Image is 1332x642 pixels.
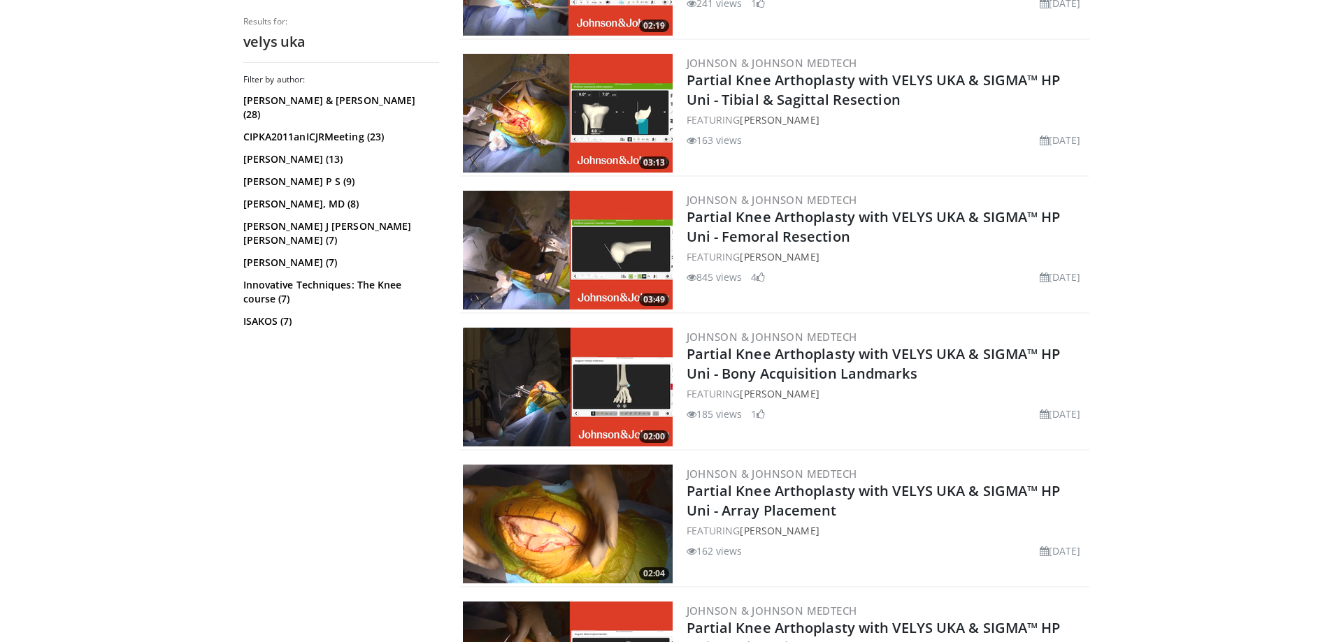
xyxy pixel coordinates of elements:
a: [PERSON_NAME] [740,524,819,537]
li: 1 [751,407,765,421]
a: [PERSON_NAME] (13) [243,152,436,166]
a: ISAKOS (7) [243,314,436,328]
h3: Filter by author: [243,74,439,85]
a: [PERSON_NAME] J [PERSON_NAME] [PERSON_NAME] (7) [243,219,436,247]
div: FEATURING [687,523,1087,538]
li: 845 views [687,270,743,284]
li: 185 views [687,407,743,421]
li: [DATE] [1040,270,1081,284]
span: 02:19 [639,20,669,32]
a: Johnson & Johnson MedTech [687,330,857,344]
a: Johnson & Johnson MedTech [687,56,857,70]
a: Partial Knee Arthoplasty with VELYS UKA & SIGMA™ HP Uni - Tibial & Sagittal Resection [687,71,1061,109]
a: Johnson & Johnson MedTech [687,604,857,618]
div: FEATURING [687,249,1087,264]
a: [PERSON_NAME] [740,387,819,400]
li: [DATE] [1040,543,1081,558]
a: CIPKA2011anICJRMeeting (23) [243,130,436,144]
a: Innovative Techniques: The Knee course (7) [243,278,436,306]
li: 163 views [687,133,743,147]
span: 02:04 [639,567,669,580]
div: FEATURING [687,386,1087,401]
a: Partial Knee Arthoplasty with VELYS UKA & SIGMA™ HP Uni - Bony Acquisition Landmarks [687,344,1061,383]
img: 10880183-925c-4d1d-aa73-511a6d8478f5.png.300x170_q85_crop-smart_upscale.png [463,328,673,446]
li: [DATE] [1040,407,1081,421]
a: 02:00 [463,328,673,446]
a: 03:49 [463,191,673,309]
a: [PERSON_NAME] [740,250,819,263]
a: 03:13 [463,54,673,173]
span: 03:13 [639,156,669,169]
p: Results for: [243,16,439,27]
li: 4 [751,270,765,284]
span: 03:49 [639,293,669,306]
img: de91269e-dc9f-44d3-9315-4c54a60fc0f6.png.300x170_q85_crop-smart_upscale.png [463,465,673,583]
img: fca33e5d-2676-4c0d-8432-0e27cf4af401.png.300x170_q85_crop-smart_upscale.png [463,54,673,173]
a: Johnson & Johnson MedTech [687,467,857,481]
a: 02:04 [463,465,673,583]
img: 13513cbe-2183-4149-ad2a-2a4ce2ec625a.png.300x170_q85_crop-smart_upscale.png [463,191,673,309]
div: FEATURING [687,112,1087,127]
a: Partial Knee Arthoplasty with VELYS UKA & SIGMA™ HP Uni - Array Placement [687,481,1061,520]
li: [DATE] [1040,133,1081,147]
li: 162 views [687,543,743,558]
span: 02:00 [639,430,669,443]
h2: velys uka [243,33,439,51]
a: [PERSON_NAME], MD (8) [243,197,436,211]
a: [PERSON_NAME] [740,113,819,126]
a: Partial Knee Arthoplasty with VELYS UKA & SIGMA™ HP Uni - Femoral Resection [687,207,1061,246]
a: [PERSON_NAME] (7) [243,256,436,270]
a: [PERSON_NAME] & [PERSON_NAME] (28) [243,94,436,122]
a: Johnson & Johnson MedTech [687,193,857,207]
a: [PERSON_NAME] P S (9) [243,175,436,189]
